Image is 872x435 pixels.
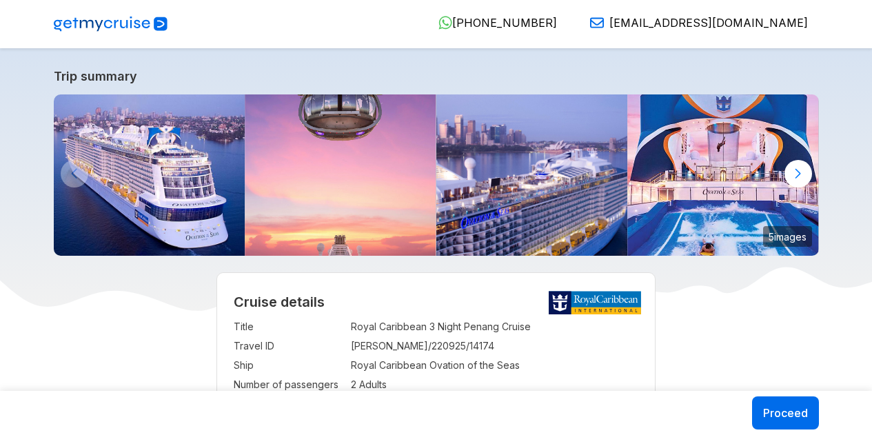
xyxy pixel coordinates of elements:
h2: Cruise details [234,294,639,310]
span: [PHONE_NUMBER] [452,16,557,30]
td: : [344,356,351,375]
button: Proceed [752,396,819,429]
a: Trip summary [54,69,819,83]
small: 5 images [763,226,812,247]
img: ovation-exterior-back-aerial-sunset-port-ship.jpg [54,94,245,256]
td: [PERSON_NAME]/220925/14174 [351,336,639,356]
td: Title [234,317,344,336]
td: Number of passengers [234,375,344,394]
td: : [344,336,351,356]
img: ovation-of-the-seas-departing-from-sydney.jpg [436,94,628,256]
img: north-star-sunset-ovation-of-the-seas.jpg [245,94,436,256]
td: : [344,375,351,394]
span: [EMAIL_ADDRESS][DOMAIN_NAME] [609,16,808,30]
td: 2 Adults [351,375,639,394]
td: Ship [234,356,344,375]
td: Travel ID [234,336,344,356]
td: Royal Caribbean 3 Night Penang Cruise [351,317,639,336]
img: WhatsApp [438,16,452,30]
td: Royal Caribbean Ovation of the Seas [351,356,639,375]
a: [EMAIL_ADDRESS][DOMAIN_NAME] [579,16,808,30]
td: : [344,317,351,336]
img: Email [590,16,604,30]
a: [PHONE_NUMBER] [427,16,557,30]
img: ovation-of-the-seas-flowrider-sunset.jpg [627,94,819,256]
